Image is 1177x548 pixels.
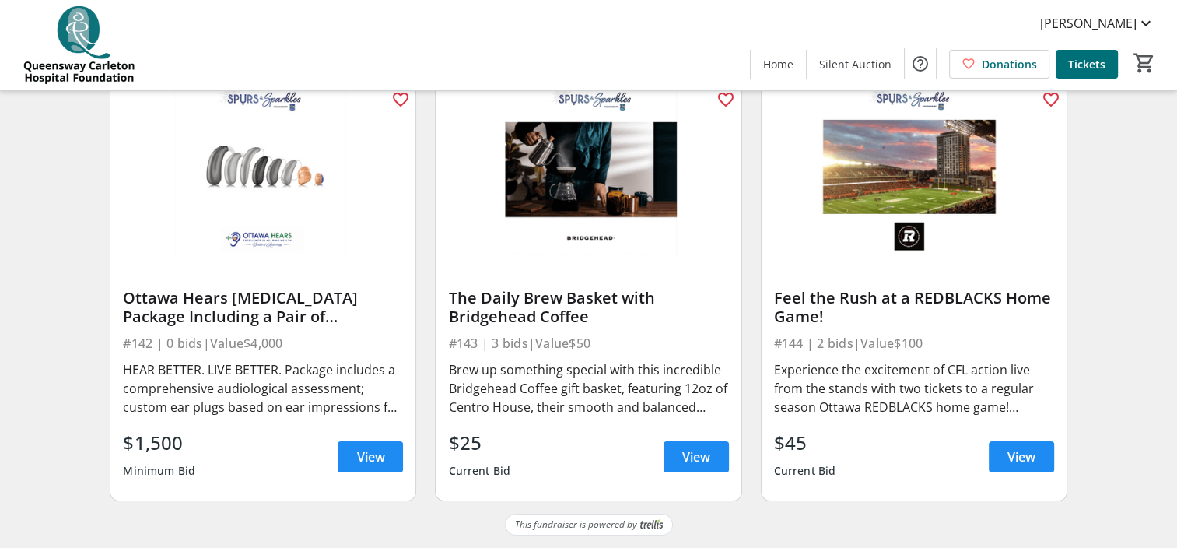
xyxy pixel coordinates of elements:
[807,50,904,79] a: Silent Auction
[123,457,195,485] div: Minimum Bid
[982,56,1037,72] span: Donations
[1042,90,1060,109] mat-icon: favorite_outline
[448,429,510,457] div: $25
[682,448,710,466] span: View
[448,332,728,354] div: #143 | 3 bids | Value $50
[763,56,793,72] span: Home
[391,90,409,109] mat-icon: favorite_outline
[436,84,741,256] img: The Daily Brew Basket with Bridgehead Coffee
[819,56,892,72] span: Silent Auction
[123,429,195,457] div: $1,500
[515,518,637,532] span: This fundraiser is powered by
[774,360,1054,416] div: Experience the excitement of CFL action live from the stands with two tickets to a regular season...
[774,332,1054,354] div: #144 | 2 bids | Value $100
[774,289,1054,326] div: Feel the Rush at a REDBLACKS Home Game!
[338,441,403,472] a: View
[905,48,936,79] button: Help
[1040,14,1137,33] span: [PERSON_NAME]
[448,360,728,416] div: Brew up something special with this incredible Bridgehead Coffee gift basket, featuring 12oz of C...
[774,457,836,485] div: Current Bid
[949,50,1049,79] a: Donations
[1028,11,1168,36] button: [PERSON_NAME]
[1068,56,1105,72] span: Tickets
[1007,448,1035,466] span: View
[9,6,148,84] img: QCH Foundation's Logo
[716,90,735,109] mat-icon: favorite_outline
[989,441,1054,472] a: View
[1130,49,1158,77] button: Cart
[356,448,384,466] span: View
[1056,50,1118,79] a: Tickets
[110,84,415,256] img: Ottawa Hears Audiology Package Including a Pair of Rechargeable/Bluetooth Hearing Aids
[640,519,663,530] img: Trellis Logo
[664,441,729,472] a: View
[762,84,1067,256] img: Feel the Rush at a REDBLACKS Home Game!
[751,50,806,79] a: Home
[123,360,403,416] div: HEAR BETTER. LIVE BETTER. Package includes a comprehensive audiological assessment; custom ear pl...
[448,289,728,326] div: The Daily Brew Basket with Bridgehead Coffee
[448,457,510,485] div: Current Bid
[774,429,836,457] div: $45
[123,332,403,354] div: #142 | 0 bids | Value $4,000
[123,289,403,326] div: Ottawa Hears [MEDICAL_DATA] Package Including a Pair of Rechargeable/Bluetooth Hearing Aids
